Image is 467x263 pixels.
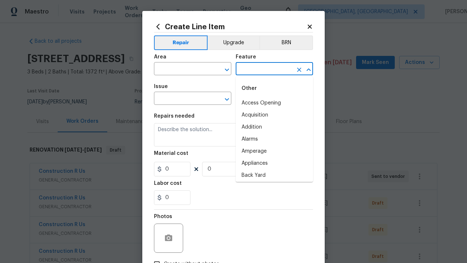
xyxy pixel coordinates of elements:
[236,133,313,145] li: Alarms
[154,214,172,219] h5: Photos
[208,35,260,50] button: Upgrade
[154,114,194,119] h5: Repairs needed
[222,65,232,75] button: Open
[236,54,256,60] h5: Feature
[222,94,232,104] button: Open
[154,84,168,89] h5: Issue
[259,35,313,50] button: BRN
[304,65,314,75] button: Close
[154,23,306,31] h2: Create Line Item
[236,169,313,182] li: Back Yard
[236,97,313,109] li: Access Opening
[236,109,313,121] li: Acquisition
[154,35,208,50] button: Repair
[154,151,188,156] h5: Material cost
[154,54,166,60] h5: Area
[236,182,313,194] li: Bands
[236,157,313,169] li: Appliances
[236,121,313,133] li: Addition
[236,145,313,157] li: Amperage
[236,80,313,97] div: Other
[154,181,182,186] h5: Labor cost
[294,65,304,75] button: Clear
